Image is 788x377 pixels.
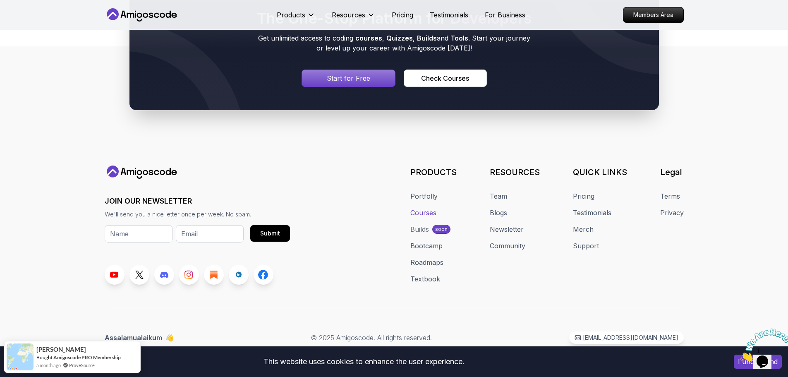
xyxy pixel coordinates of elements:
a: Pricing [392,10,413,20]
a: Privacy [660,208,684,218]
p: Start for Free [327,73,370,83]
button: Submit [250,225,290,242]
a: ProveSource [69,362,95,369]
img: Chat attention grabber [3,3,55,36]
span: Tools [450,34,468,42]
a: Facebook link [254,265,273,285]
span: courses [355,34,382,42]
span: [PERSON_NAME] [36,346,86,353]
a: Bootcamp [410,241,443,251]
p: Products [277,10,305,20]
div: Builds [410,224,429,234]
a: Signin page [302,70,396,87]
button: Products [277,10,315,26]
img: provesource social proof notification image [7,343,34,370]
span: Bought [36,354,53,360]
a: Discord link [154,265,174,285]
a: Support [573,241,599,251]
div: Submit [260,229,280,238]
h3: PRODUCTS [410,166,457,178]
input: Email [176,225,244,243]
p: Resources [332,10,365,20]
span: 1 [3,3,7,10]
a: For Business [485,10,525,20]
p: We'll send you a nice letter once per week. No spam. [105,210,290,219]
a: Courses [410,208,436,218]
a: Twitter link [129,265,149,285]
button: Resources [332,10,375,26]
a: Merch [573,224,594,234]
h3: Legal [660,166,684,178]
a: Blogs [490,208,507,218]
div: Check Courses [421,73,469,83]
a: Blog link [204,265,224,285]
span: Builds [417,34,437,42]
a: Team [490,191,507,201]
h3: RESOURCES [490,166,540,178]
a: Community [490,241,525,251]
a: [EMAIL_ADDRESS][DOMAIN_NAME] [569,331,684,344]
span: a month ago [36,362,61,369]
a: Terms [660,191,680,201]
iframe: chat widget [737,325,788,365]
input: Name [105,225,172,243]
a: Testimonials [573,208,611,218]
h3: QUICK LINKS [573,166,627,178]
a: Pricing [573,191,594,201]
p: soon [435,226,448,233]
div: This website uses cookies to enhance the user experience. [6,353,721,371]
a: Portfolly [410,191,438,201]
p: Get unlimited access to coding , , and . Start your journey or level up your career with Amigosco... [255,33,533,53]
a: Newsletter [490,224,524,234]
a: Instagram link [179,265,199,285]
a: Testimonials [430,10,468,20]
h3: JOIN OUR NEWSLETTER [105,195,290,207]
p: © 2025 Amigoscode. All rights reserved. [311,333,432,343]
button: Accept cookies [734,355,782,369]
p: Members Area [623,7,683,22]
a: Amigoscode PRO Membership [53,354,121,360]
button: Check Courses [404,70,486,87]
a: Courses page [404,70,486,87]
a: Youtube link [105,265,125,285]
a: Roadmaps [410,257,443,267]
a: Textbook [410,274,440,284]
p: [EMAIL_ADDRESS][DOMAIN_NAME] [583,334,678,342]
span: 👋 [165,332,175,343]
a: Members Area [623,7,684,23]
p: Assalamualaikum [105,333,174,343]
a: LinkedIn link [229,265,249,285]
span: Quizzes [386,34,413,42]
